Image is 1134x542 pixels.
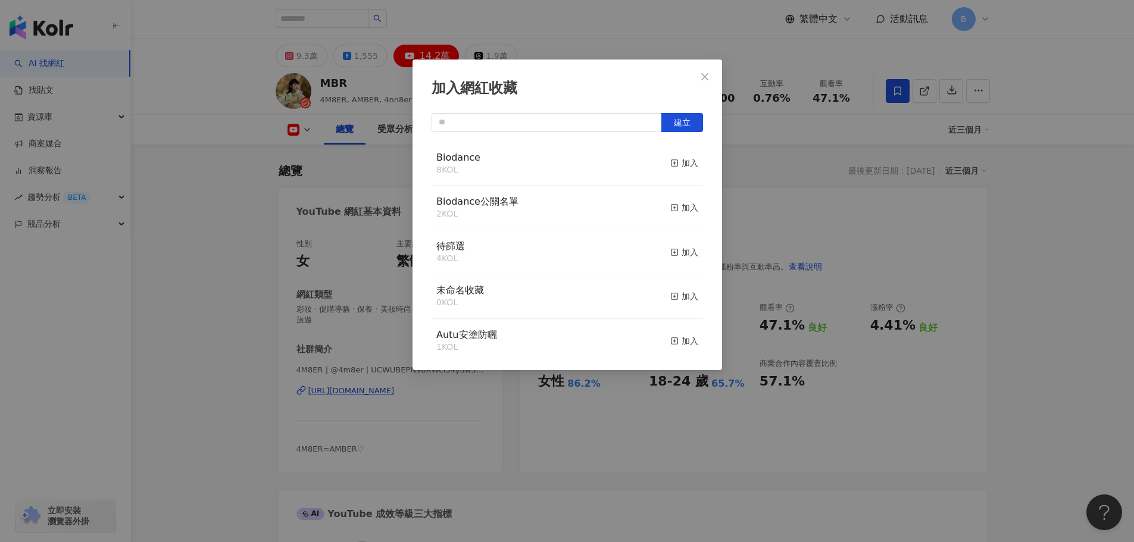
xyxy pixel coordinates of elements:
[436,152,480,163] span: Biodance
[670,334,698,347] div: 加入
[670,328,698,353] button: 加入
[674,118,691,127] span: 建立
[436,196,518,207] span: Biodance公關名單
[670,240,698,265] button: 加入
[670,156,698,170] div: 加入
[436,330,497,340] a: Autu安塗防曬
[693,65,717,89] button: Close
[436,297,484,309] div: 0 KOL
[436,242,465,251] a: 待篩選
[436,164,480,176] div: 8 KOL
[436,329,497,340] span: Autu安塗防曬
[436,284,484,296] span: 未命名收藏
[700,72,710,82] span: close
[670,290,698,303] div: 加入
[432,79,703,99] div: 加入網紅收藏
[670,284,698,309] button: 加入
[436,286,484,295] a: 未命名收藏
[436,342,497,353] div: 1 KOL
[436,153,480,162] a: Biodance
[436,208,518,220] div: 2 KOL
[670,246,698,259] div: 加入
[436,197,518,206] a: Biodance公關名單
[436,253,465,265] div: 4 KOL
[436,240,465,252] span: 待篩選
[661,113,703,132] button: 建立
[670,151,698,176] button: 加入
[670,201,698,214] div: 加入
[670,195,698,220] button: 加入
